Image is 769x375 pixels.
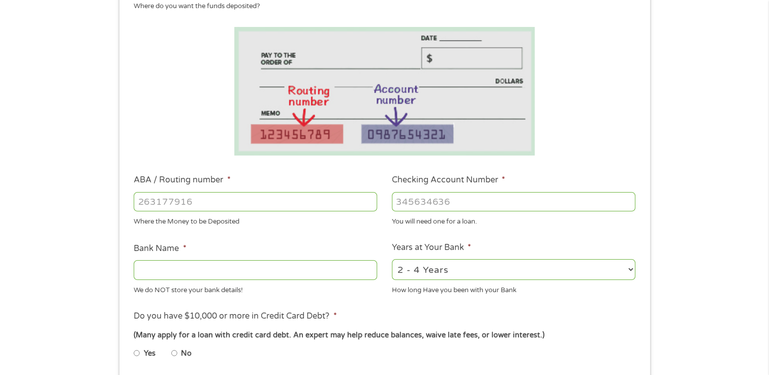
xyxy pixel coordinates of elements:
input: 263177916 [134,192,377,211]
input: 345634636 [392,192,635,211]
div: We do NOT store your bank details! [134,282,377,295]
img: Routing number location [234,27,535,155]
label: Do you have $10,000 or more in Credit Card Debt? [134,311,336,322]
label: No [181,348,192,359]
label: Bank Name [134,243,186,254]
div: You will need one for a loan. [392,213,635,227]
div: How long Have you been with your Bank [392,282,635,295]
div: Where the Money to be Deposited [134,213,377,227]
label: ABA / Routing number [134,175,230,185]
div: Where do you want the funds deposited? [134,2,628,12]
label: Yes [144,348,156,359]
label: Years at Your Bank [392,242,471,253]
div: (Many apply for a loan with credit card debt. An expert may help reduce balances, waive late fees... [134,330,635,341]
label: Checking Account Number [392,175,505,185]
